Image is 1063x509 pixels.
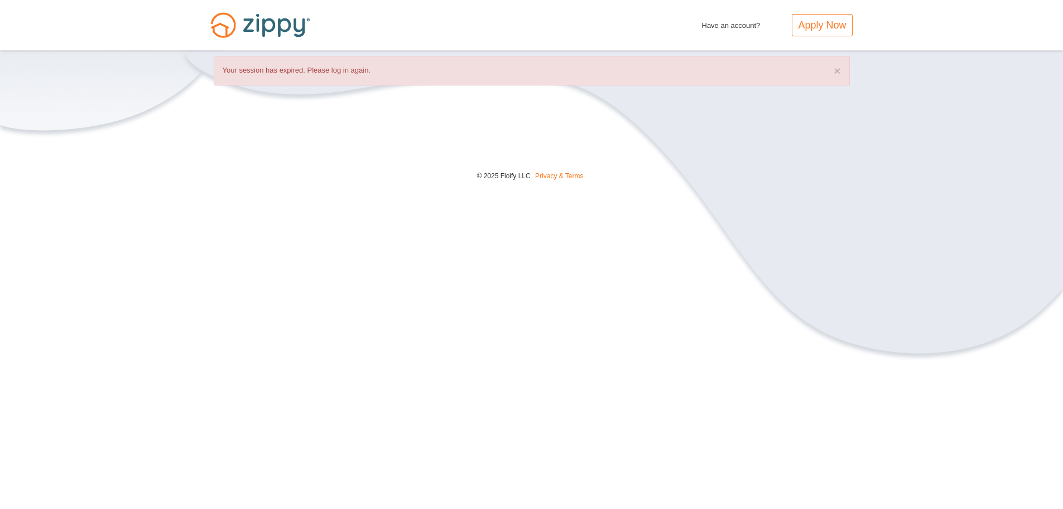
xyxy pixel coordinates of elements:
[834,65,840,77] button: ×
[214,56,850,85] div: Your session has expired. Please log in again.
[702,14,761,32] span: Have an account?
[792,14,852,36] a: Apply Now
[535,172,583,180] a: Privacy & Terms
[477,172,530,180] span: © 2025 Floify LLC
